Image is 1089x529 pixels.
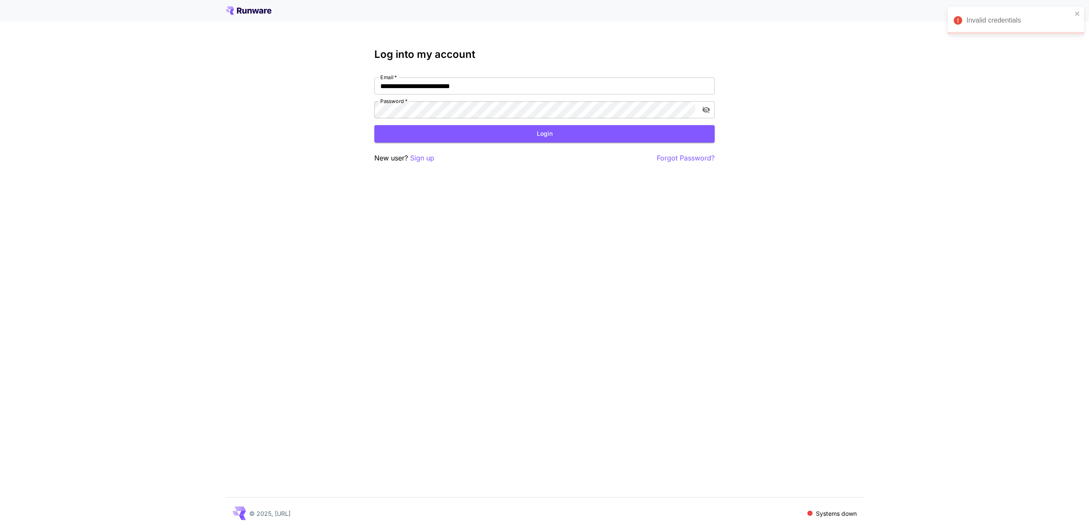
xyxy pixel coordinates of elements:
[374,153,434,163] p: New user?
[698,102,714,117] button: toggle password visibility
[380,97,408,105] label: Password
[657,153,715,163] button: Forgot Password?
[374,49,715,60] h3: Log into my account
[1075,10,1080,17] button: close
[380,74,397,81] label: Email
[816,509,857,518] p: Systems down
[374,125,715,143] button: Login
[249,509,291,518] p: © 2025, [URL]
[966,15,1072,26] div: Invalid credentials
[410,153,434,163] button: Sign up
